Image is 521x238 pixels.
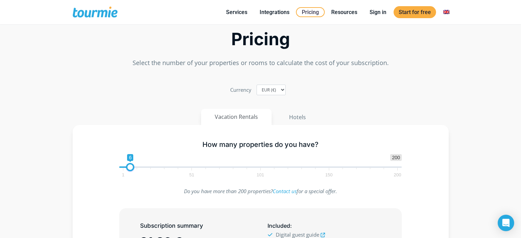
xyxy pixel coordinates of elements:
[127,154,133,161] span: 6
[255,8,295,16] a: Integrations
[119,187,402,196] p: Do you have more than 200 properties? for a special offer.
[268,222,290,229] span: Included
[393,173,402,176] span: 200
[390,154,401,161] span: 200
[276,231,319,238] span: Digital guest guide
[275,109,320,125] button: Hotels
[201,109,272,125] button: Vacation Rentals
[256,173,265,176] span: 101
[73,31,449,47] h2: Pricing
[296,7,325,17] a: Pricing
[273,188,297,195] a: Contact us
[324,173,334,176] span: 150
[268,222,381,230] h5: :
[121,173,125,176] span: 1
[364,8,392,16] a: Sign in
[119,140,402,149] h5: How many properties do you have?
[326,8,362,16] a: Resources
[140,222,253,230] h5: Subscription summary
[394,6,436,18] a: Start for free
[498,215,514,231] div: Open Intercom Messenger
[73,58,449,67] p: Select the number of your properties or rooms to calculate the cost of your subscription.
[188,173,195,176] span: 51
[221,8,252,16] a: Services
[230,85,251,95] label: Currency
